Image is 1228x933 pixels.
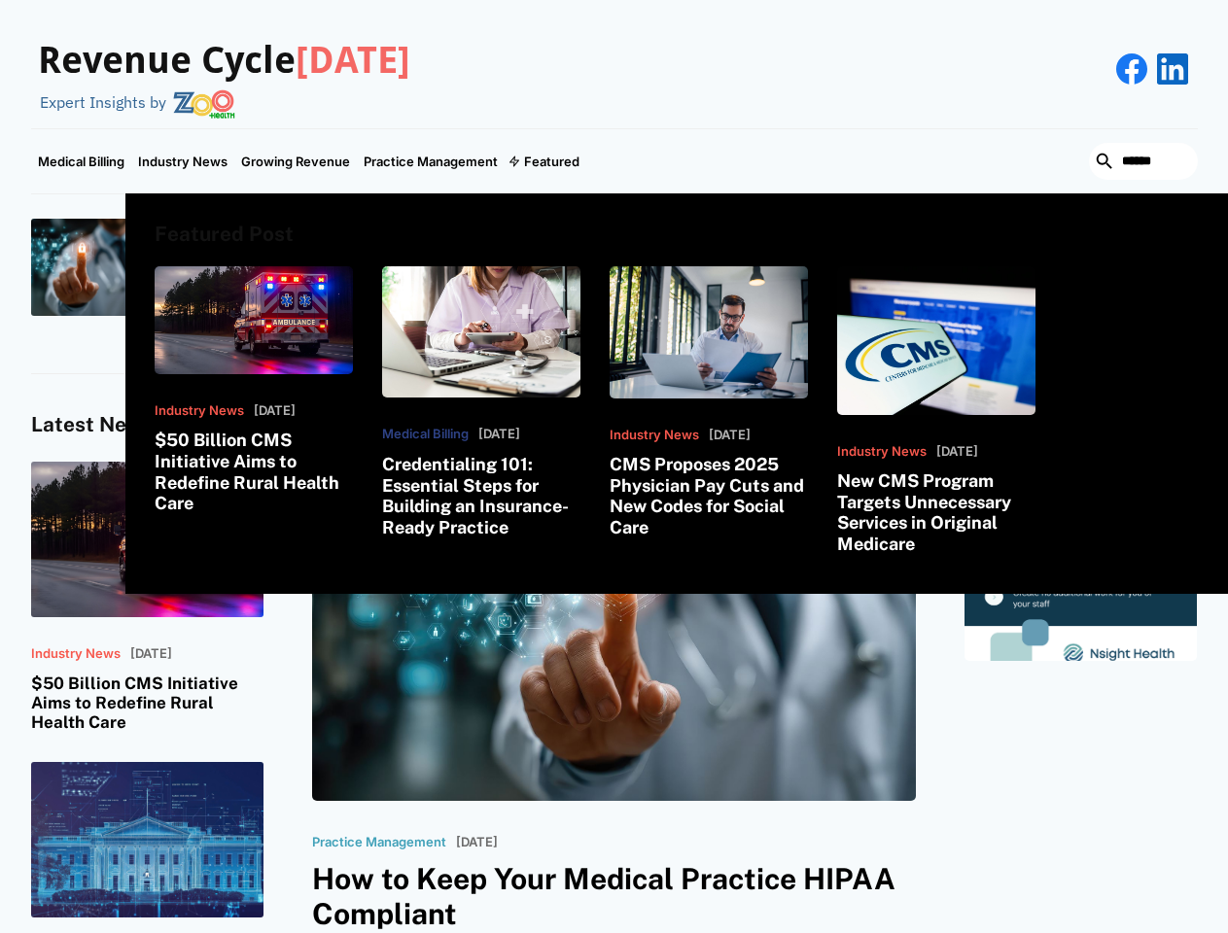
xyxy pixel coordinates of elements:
span: [DATE] [296,39,410,82]
h3: $50 Billion CMS Initiative Aims to Redefine Rural Health Care [155,430,353,513]
h4: Latest News [31,413,263,437]
a: Practice ManagementHow to Keep Your Medical Practice HIPAA Compliant [31,219,301,316]
h3: How to Keep Your Medical Practice HIPAA Compliant [312,861,917,931]
a: Growing Revenue [234,129,357,193]
a: Industry News[DATE]$50 Billion CMS Initiative Aims to Redefine Rural Health Care [155,266,353,514]
p: [DATE] [456,835,498,850]
a: Medical Billing[DATE]Credentialing 101: Essential Steps for Building an Insurance-Ready Practice [382,266,580,538]
h3: New CMS Program Targets Unnecessary Services in Original Medicare [837,470,1035,554]
a: Medical Billing [31,129,131,193]
div: Expert Insights by [40,93,166,112]
p: Industry News [31,646,121,662]
div: Featured [505,129,586,193]
h3: Revenue Cycle [38,39,410,84]
a: Industry News[DATE]$50 Billion CMS Initiative Aims to Redefine Rural Health Care [31,462,263,733]
a: Industry News [131,129,234,193]
p: [DATE] [936,444,978,460]
a: Practice Management [357,129,505,193]
p: [DATE] [709,428,751,443]
p: Industry News [155,403,244,419]
p: Medical Billing [382,427,469,442]
h3: Credentialing 101: Essential Steps for Building an Insurance-Ready Practice [382,454,580,537]
h3: $50 Billion CMS Initiative Aims to Redefine Rural Health Care [31,674,263,733]
a: Industry News[DATE]New CMS Program Targets Unnecessary Services in Original Medicare [837,266,1035,555]
a: Industry News[DATE]CMS Proposes 2025 Physician Pay Cuts and New Codes for Social Care [610,266,808,538]
p: [DATE] [478,427,520,442]
h3: CMS Proposes 2025 Physician Pay Cuts and New Codes for Social Care [610,454,808,537]
p: Industry News [837,444,927,460]
p: [DATE] [130,646,172,662]
p: [DATE] [254,403,296,419]
div: Featured [524,154,579,169]
p: Industry News [610,428,699,443]
p: Practice Management [312,835,446,850]
a: Revenue Cycle[DATE]Expert Insights by [31,19,410,119]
